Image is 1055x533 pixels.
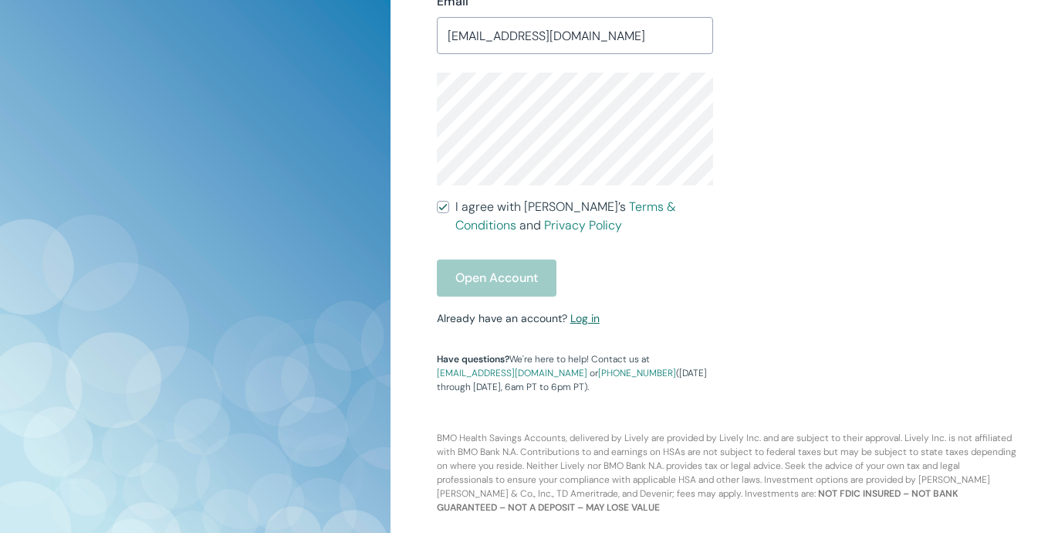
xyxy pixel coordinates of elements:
p: BMO Health Savings Accounts, delivered by Lively are provided by Lively Inc. and are subject to t... [428,394,1018,514]
span: I agree with [PERSON_NAME]’s and [455,198,714,235]
p: We're here to help! Contact us at or ([DATE] through [DATE], 6am PT to 6pm PT). [437,352,714,394]
small: Already have an account? [437,311,600,325]
a: [EMAIL_ADDRESS][DOMAIN_NAME] [437,367,587,379]
a: [PHONE_NUMBER] [598,367,676,379]
a: Log in [570,311,600,325]
strong: Have questions? [437,353,509,365]
a: Privacy Policy [544,217,622,233]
